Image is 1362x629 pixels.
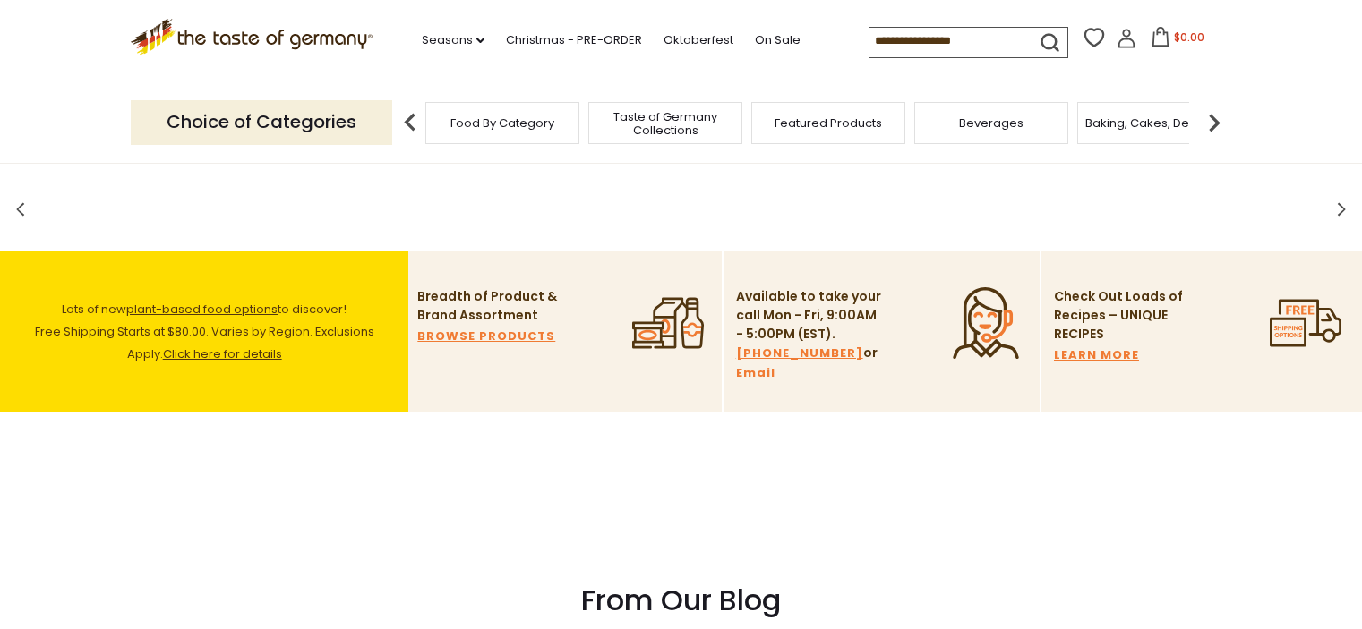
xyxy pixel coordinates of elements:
a: Featured Products [775,116,882,130]
a: Oktoberfest [664,30,733,50]
p: Available to take your call Mon - Fri, 9:00AM - 5:00PM (EST). or [736,287,884,383]
a: LEARN MORE [1054,345,1139,365]
a: Baking, Cakes, Desserts [1085,116,1224,130]
a: Seasons [422,30,484,50]
span: $0.00 [1174,30,1204,45]
a: Taste of Germany Collections [594,110,737,137]
a: Email [736,363,775,383]
img: next arrow [1196,105,1232,140]
a: [PHONE_NUMBER] [736,344,863,363]
p: Choice of Categories [131,100,392,144]
a: Click here for details [163,345,282,362]
img: previous arrow [392,105,428,140]
a: Food By Category [450,116,554,130]
span: Lots of new to discover! Free Shipping Starts at $80.00. Varies by Region. Exclusions Apply. [35,301,374,362]
button: $0.00 [1140,27,1216,54]
a: plant-based food options [126,301,278,318]
a: BROWSE PRODUCTS [417,327,555,346]
a: Beverages [959,116,1024,130]
a: Christmas - PRE-ORDER [506,30,642,50]
a: On Sale [755,30,801,50]
p: Breadth of Product & Brand Assortment [417,287,565,325]
h3: From Our Blog [144,582,1219,618]
p: Check Out Loads of Recipes – UNIQUE RECIPES [1054,287,1184,344]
